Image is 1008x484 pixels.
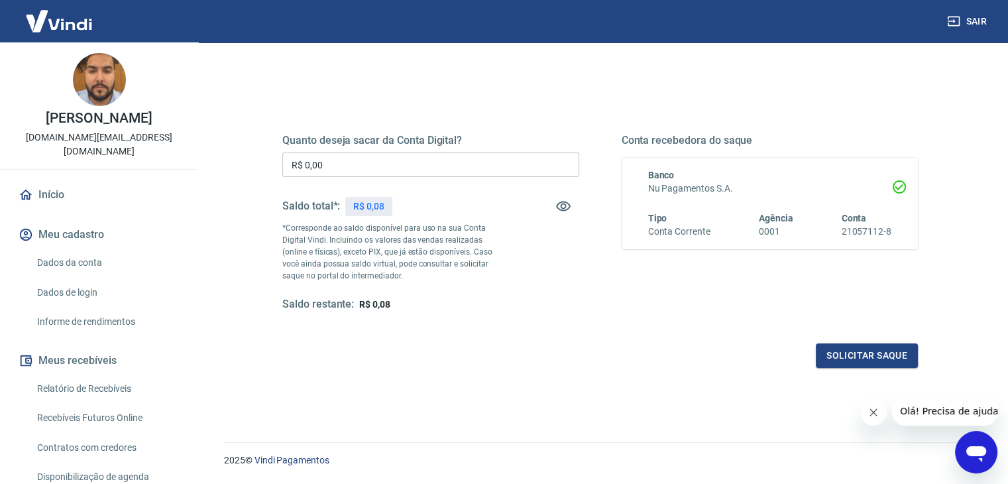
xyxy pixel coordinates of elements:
[46,111,152,125] p: [PERSON_NAME]
[282,200,340,213] h5: Saldo total*:
[254,455,329,465] a: Vindi Pagamentos
[759,225,793,239] h6: 0001
[32,279,182,306] a: Dados de login
[32,308,182,335] a: Informe de rendimentos
[282,134,579,147] h5: Quanto deseja sacar da Conta Digital?
[860,399,887,426] iframe: Fechar mensagem
[282,298,354,312] h5: Saldo restante:
[16,220,182,249] button: Meu cadastro
[648,182,892,196] h6: Nu Pagamentos S.A.
[359,299,390,310] span: R$ 0,08
[73,53,126,106] img: db033151-d2ad-41da-81ec-acec69f87cc0.jpeg
[32,375,182,402] a: Relatório de Recebíveis
[353,200,384,213] p: R$ 0,08
[32,434,182,461] a: Contratos com credores
[648,225,710,239] h6: Conta Corrente
[32,404,182,432] a: Recebíveis Futuros Online
[224,454,976,467] p: 2025 ©
[11,131,188,158] p: [DOMAIN_NAME][EMAIL_ADDRESS][DOMAIN_NAME]
[648,213,667,223] span: Tipo
[892,396,997,426] iframe: Mensagem da empresa
[622,134,919,147] h5: Conta recebedora do saque
[841,213,866,223] span: Conta
[8,9,111,20] span: Olá! Precisa de ajuda?
[648,170,675,180] span: Banco
[32,249,182,276] a: Dados da conta
[841,225,891,239] h6: 21057112-8
[16,1,102,41] img: Vindi
[955,431,997,473] iframe: Botão para abrir a janela de mensagens
[16,180,182,210] a: Início
[282,222,505,282] p: *Corresponde ao saldo disponível para uso na sua Conta Digital Vindi. Incluindo os valores das ve...
[944,9,992,34] button: Sair
[16,346,182,375] button: Meus recebíveis
[816,343,918,368] button: Solicitar saque
[759,213,793,223] span: Agência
